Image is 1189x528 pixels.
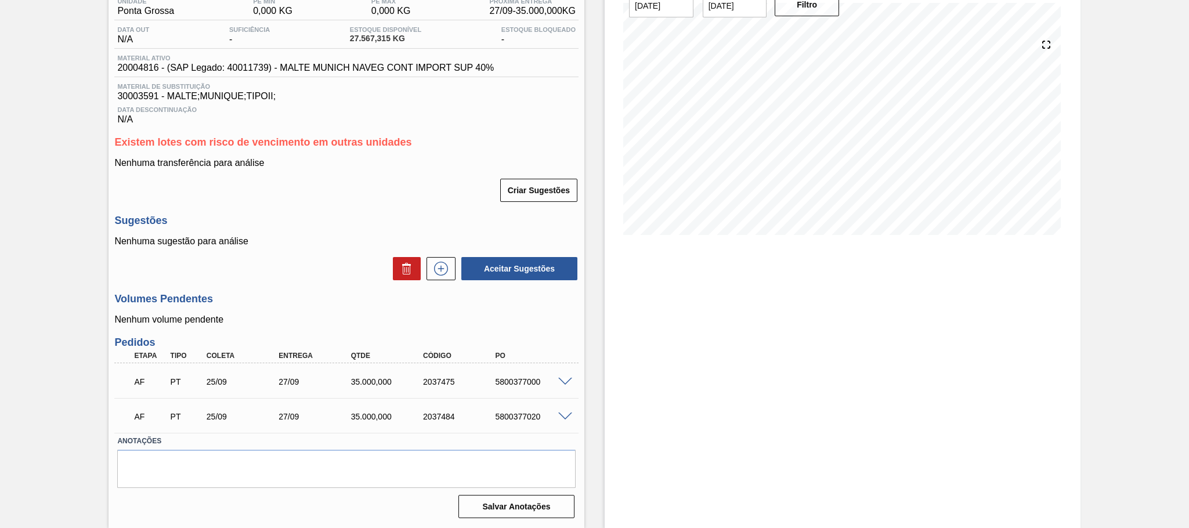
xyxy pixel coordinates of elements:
[501,26,576,33] span: Estoque Bloqueado
[114,314,579,325] p: Nenhum volume pendente
[387,257,421,280] div: Excluir Sugestões
[134,377,166,386] p: AF
[501,178,579,203] div: Criar Sugestões
[493,377,574,386] div: 5800377000
[371,6,411,16] span: 0,000 KG
[168,412,205,421] div: Pedido de Transferência
[276,377,357,386] div: 27/09/2025
[348,352,429,360] div: Qtde
[348,412,429,421] div: 35.000,000
[253,6,292,16] span: 0,000 KG
[229,26,270,33] span: Suficiência
[204,412,285,421] div: 25/09/2025
[134,412,166,421] p: AF
[131,404,169,429] div: Aguardando Faturamento
[500,179,577,202] button: Criar Sugestões
[350,34,421,43] span: 27.567,315 KG
[114,26,152,45] div: N/A
[117,6,174,16] span: Ponta Grossa
[117,63,494,73] span: 20004816 - (SAP Legado: 40011739) - MALTE MUNICH NAVEG CONT IMPORT SUP 40%
[168,377,205,386] div: Pedido de Transferência
[420,352,501,360] div: Código
[350,26,421,33] span: Estoque Disponível
[421,257,456,280] div: Nova sugestão
[131,352,169,360] div: Etapa
[456,256,579,281] div: Aceitar Sugestões
[493,412,574,421] div: 5800377020
[117,433,576,450] label: Anotações
[117,55,494,62] span: Material ativo
[276,352,357,360] div: Entrega
[114,215,579,227] h3: Sugestões
[420,377,501,386] div: 2037475
[493,352,574,360] div: PO
[276,412,357,421] div: 27/09/2025
[117,106,576,113] span: Data Descontinuação
[117,83,576,90] span: Material de Substituição
[226,26,273,45] div: -
[114,136,411,148] span: Existem lotes com risco de vencimento em outras unidades
[114,158,579,168] p: Nenhuma transferência para análise
[498,26,579,45] div: -
[458,495,574,518] button: Salvar Anotações
[204,352,285,360] div: Coleta
[114,102,579,125] div: N/A
[348,377,429,386] div: 35.000,000
[168,352,205,360] div: Tipo
[489,6,576,16] span: 27/09 - 35.000,000 KG
[204,377,285,386] div: 25/09/2025
[114,236,579,247] p: Nenhuma sugestão para análise
[420,412,501,421] div: 2037484
[114,293,579,305] h3: Volumes Pendentes
[117,26,149,33] span: Data out
[114,337,579,349] h3: Pedidos
[461,257,577,280] button: Aceitar Sugestões
[117,91,576,102] span: 30003591 - MALTE;MUNIQUE;TIPOII;
[131,369,169,395] div: Aguardando Faturamento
